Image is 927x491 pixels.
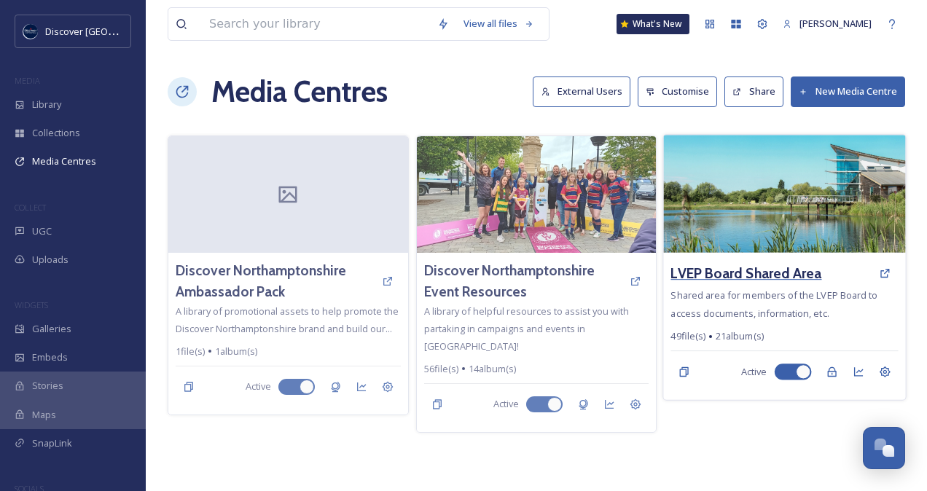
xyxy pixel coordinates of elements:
span: 21 album(s) [716,329,764,343]
button: Customise [638,76,718,106]
span: Maps [32,408,56,422]
button: Open Chat [863,427,905,469]
button: Share [724,76,783,106]
span: Galleries [32,322,71,336]
span: 56 file(s) [424,362,458,376]
a: Discover Northamptonshire Ambassador Pack [176,260,375,302]
span: UGC [32,224,52,238]
img: shared%20image.jpg [417,136,657,253]
span: Library [32,98,61,111]
span: Discover [GEOGRAPHIC_DATA] [45,24,178,38]
span: SnapLink [32,436,72,450]
a: What's New [617,14,689,34]
span: COLLECT [15,202,46,213]
a: Discover Northamptonshire Event Resources [424,260,623,302]
a: LVEP Board Shared Area [671,263,822,284]
span: 1 file(s) [176,345,205,358]
span: 1 album(s) [215,345,257,358]
span: A library of helpful resources to assist you with partaking in campaigns and events in [GEOGRAPHI... [424,305,629,353]
span: Active [493,397,519,411]
span: Uploads [32,253,69,267]
h1: Media Centres [211,70,388,114]
span: Embeds [32,350,68,364]
a: Customise [638,76,725,106]
span: Stories [32,379,63,393]
a: [PERSON_NAME] [775,9,879,38]
img: Stanwick%20Lakes.jpg [664,135,906,253]
span: Active [741,365,767,379]
span: Active [246,380,271,393]
a: View all files [456,9,541,38]
span: 14 album(s) [469,362,516,376]
span: MEDIA [15,75,40,86]
span: A library of promotional assets to help promote the Discover Northamptonshire brand and build our... [176,305,399,335]
input: Search your library [202,8,430,40]
a: External Users [533,76,638,106]
span: Media Centres [32,154,96,168]
button: New Media Centre [791,76,905,106]
span: WIDGETS [15,299,48,310]
span: Collections [32,126,80,140]
span: 49 file(s) [671,329,705,343]
span: [PERSON_NAME] [799,17,872,30]
img: Untitled%20design%20%282%29.png [23,24,38,39]
span: Shared area for members of the LVEP Board to access documents, information, etc. [671,288,878,319]
button: External Users [533,76,630,106]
